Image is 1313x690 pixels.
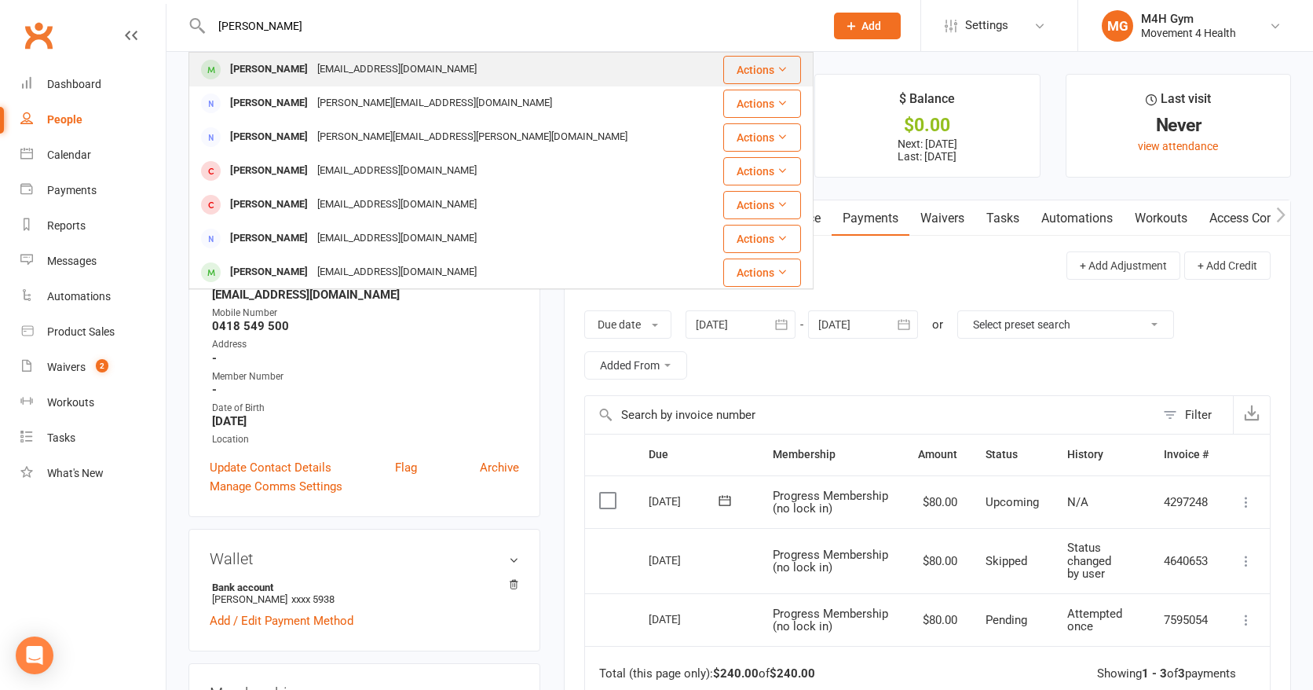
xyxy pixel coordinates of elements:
button: Added From [584,351,687,380]
div: Movement 4 Health [1141,26,1236,40]
div: People [47,113,82,126]
div: [PERSON_NAME] [225,58,313,81]
button: Actions [723,225,801,253]
div: Location [212,432,519,447]
button: Actions [723,259,801,287]
a: Dashboard [20,67,166,102]
div: MG [1102,10,1133,42]
span: xxxx 5938 [291,593,335,605]
strong: [DATE] [212,414,519,428]
strong: 1 - 3 [1142,666,1167,681]
div: Mobile Number [212,306,519,321]
td: $80.00 [904,593,971,647]
a: Update Contact Details [210,458,331,477]
a: Automations [20,279,166,314]
span: Progress Membership (no lock in) [773,607,888,634]
span: Progress Membership (no lock in) [773,489,888,516]
div: [PERSON_NAME] [225,126,313,149]
div: [DATE] [649,548,721,572]
a: What's New [20,456,166,491]
button: Actions [723,90,801,118]
td: 4640653 [1150,528,1223,593]
a: Access Control [1198,200,1303,237]
a: Workouts [1124,200,1198,237]
a: Payments [20,173,166,208]
div: [EMAIL_ADDRESS][DOMAIN_NAME] [313,193,481,216]
a: Waivers 2 [20,350,166,385]
span: Progress Membership (no lock in) [773,548,888,575]
div: Date of Birth [212,401,519,416]
div: Calendar [47,149,91,161]
td: $80.00 [904,475,971,529]
button: Filter [1155,396,1233,434]
strong: 3 [1178,666,1185,681]
strong: $240.00 [713,666,759,681]
div: Automations [47,290,111,303]
a: Tasks [975,200,1030,237]
button: Actions [723,157,801,185]
div: [EMAIL_ADDRESS][DOMAIN_NAME] [313,261,481,284]
button: Actions [723,56,801,84]
div: [EMAIL_ADDRESS][DOMAIN_NAME] [313,227,481,250]
div: Payments [47,184,97,196]
a: Manage Comms Settings [210,477,342,496]
th: History [1053,435,1150,475]
div: [PERSON_NAME][EMAIL_ADDRESS][DOMAIN_NAME] [313,92,557,115]
th: Membership [759,435,904,475]
a: Clubworx [19,16,58,55]
div: Never [1081,117,1276,134]
div: [PERSON_NAME] [225,193,313,216]
div: Messages [47,255,97,267]
div: [PERSON_NAME][EMAIL_ADDRESS][PERSON_NAME][DOMAIN_NAME] [313,126,632,149]
a: Messages [20,244,166,279]
span: Attempted once [1067,607,1122,634]
strong: - [212,351,519,365]
a: Flag [395,458,417,477]
div: [DATE] [649,607,721,631]
button: Add [834,13,901,39]
span: Settings [965,8,1008,43]
button: Actions [723,191,801,219]
th: Invoice # [1150,435,1223,475]
a: Tasks [20,420,166,456]
button: + Add Adjustment [1066,251,1180,280]
div: Open Intercom Messenger [16,637,53,674]
span: 2 [96,359,108,373]
a: Waivers [909,200,975,237]
th: Status [971,435,1053,475]
div: Total (this page only): of [599,667,815,681]
div: Showing of payments [1097,667,1236,681]
span: Add [861,20,881,32]
div: Tasks [47,431,75,444]
div: Reports [47,219,86,232]
div: $ Balance [899,89,955,117]
div: [EMAIL_ADDRESS][DOMAIN_NAME] [313,160,481,182]
th: Amount [904,435,971,475]
span: Skipped [986,554,1027,568]
div: [PERSON_NAME] [225,160,313,182]
a: Workouts [20,385,166,420]
a: Automations [1030,200,1124,237]
a: view attendance [1138,140,1218,152]
p: Next: [DATE] Last: [DATE] [829,138,1025,163]
strong: $240.00 [770,666,815,681]
input: Search... [207,15,814,37]
div: Filter [1185,406,1212,424]
h3: Wallet [210,550,519,567]
div: [PERSON_NAME] [225,227,313,250]
div: or [932,315,943,334]
div: Address [212,337,519,352]
a: Add / Edit Payment Method [210,611,353,630]
button: Due date [584,310,671,339]
div: Product Sales [47,325,115,338]
div: What's New [47,467,104,479]
strong: - [212,383,519,397]
span: N/A [1067,495,1088,509]
div: [PERSON_NAME] [225,92,313,115]
div: Dashboard [47,78,101,90]
button: Actions [723,123,801,152]
span: Status changed by user [1067,541,1111,581]
td: $80.00 [904,528,971,593]
span: Upcoming [986,495,1039,509]
strong: Bank account [212,582,511,593]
